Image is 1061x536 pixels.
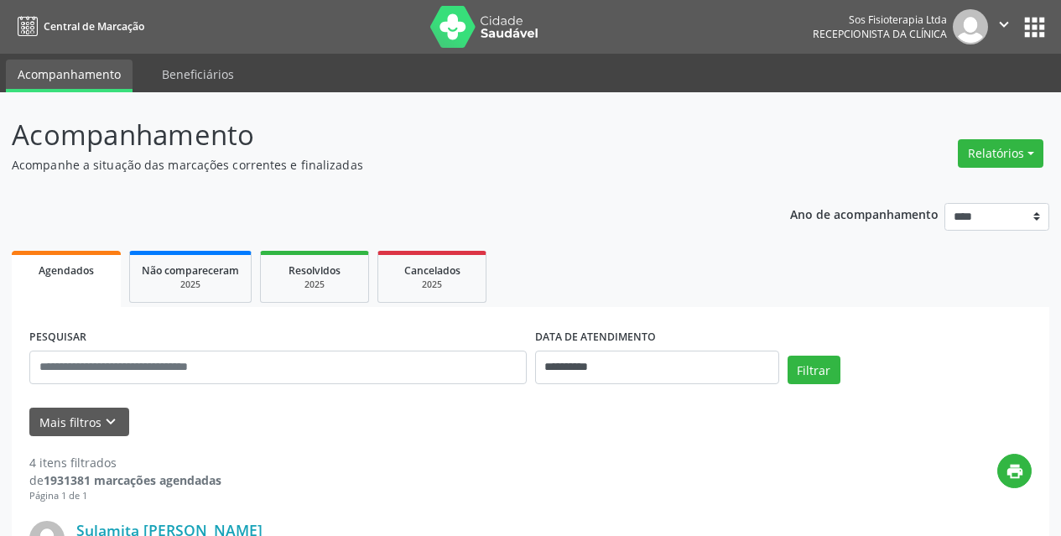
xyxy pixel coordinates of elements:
a: Beneficiários [150,60,246,89]
p: Ano de acompanhamento [790,203,939,224]
span: Não compareceram [142,263,239,278]
p: Acompanhamento [12,114,738,156]
span: Agendados [39,263,94,278]
strong: 1931381 marcações agendadas [44,472,221,488]
p: Acompanhe a situação das marcações correntes e finalizadas [12,156,738,174]
button: Filtrar [788,356,840,384]
span: Resolvidos [289,263,341,278]
div: Sos Fisioterapia Ltda [813,13,947,27]
button: Mais filtroskeyboard_arrow_down [29,408,129,437]
img: img [953,9,988,44]
button: Relatórios [958,139,1043,168]
i: keyboard_arrow_down [101,413,120,431]
button:  [988,9,1020,44]
div: 2025 [390,278,474,291]
a: Central de Marcação [12,13,144,40]
div: 2025 [273,278,356,291]
span: Central de Marcação [44,19,144,34]
button: print [997,454,1032,488]
button: apps [1020,13,1049,42]
label: PESQUISAR [29,325,86,351]
div: Página 1 de 1 [29,489,221,503]
span: Recepcionista da clínica [813,27,947,41]
div: 2025 [142,278,239,291]
i: print [1006,462,1024,481]
label: DATA DE ATENDIMENTO [535,325,656,351]
div: 4 itens filtrados [29,454,221,471]
i:  [995,15,1013,34]
a: Acompanhamento [6,60,133,92]
div: de [29,471,221,489]
span: Cancelados [404,263,460,278]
